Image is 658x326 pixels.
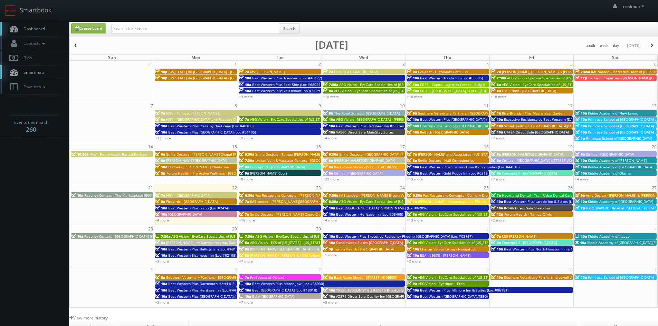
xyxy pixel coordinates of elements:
[420,124,493,128] span: Horizon - The Landings [GEOGRAPHIC_DATA]
[20,40,47,46] span: Contacts
[20,84,47,90] span: Favorites
[575,136,585,141] span: 1p
[575,117,587,122] span: 10a
[586,136,652,141] span: Primrose School of [GEOGRAPHIC_DATA]
[507,76,626,80] span: AEG Vision - EyeCare Specialties of [US_STATE] – [PERSON_NAME] Vision
[334,111,400,116] span: The Royal Sonesta [GEOGRAPHIC_DATA]
[336,124,426,128] span: Best Western Plus Red Deer Inn & Suites (Loc #61062)
[239,294,251,299] span: 10a
[239,69,249,74] span: 7a
[491,177,505,181] a: +7 more
[491,234,501,239] span: 7a
[491,117,503,122] span: 10a
[339,82,487,87] span: AEG Vision - EyeCare Specialties of [GEOGRAPHIC_DATA][US_STATE] - [GEOGRAPHIC_DATA]
[250,69,285,74] span: MSI [PERSON_NAME]
[334,165,397,169] span: Rack Room Shoes - [STREET_ADDRESS]
[407,69,417,74] span: 9a
[575,130,587,135] span: 10a
[323,212,335,217] span: 10a
[407,88,419,93] span: 10a
[588,111,638,116] span: Kiddie Academy of New Lenox
[169,76,264,80] span: [US_STATE] de [GEOGRAPHIC_DATA] - [GEOGRAPHIC_DATA]
[336,234,473,239] span: Best Western Plus Executive Residency Phoenix [GEOGRAPHIC_DATA] (Loc #03167)
[323,294,335,299] span: 10a
[334,69,378,74] span: HGV - [GEOGRAPHIC_DATA]
[323,82,338,87] span: 7:30a
[407,124,419,128] span: 10a
[250,240,360,245] span: AEG Vision - ECS of [US_STATE] - [US_STATE] Valley Family Eye Care
[575,165,587,169] span: 10a
[239,117,249,122] span: 7a
[491,218,505,223] a: +2 more
[252,88,345,93] span: Best Western Plus Valemount Inn & Suites (Loc #62120)
[407,281,417,286] span: 9a
[239,281,251,286] span: 10a
[323,275,333,280] span: 8a
[323,152,338,157] span: 6:30a
[491,206,503,210] span: 10a
[418,281,465,286] span: AEG Vision - Eyetique – Eton
[155,247,167,251] span: 10a
[155,158,165,163] span: 8a
[575,69,590,74] span: 7:45a
[71,193,83,198] span: 10a
[239,275,249,280] span: 7a
[239,259,253,264] a: +7 more
[323,199,338,204] span: 8:30a
[418,212,621,217] span: AEG Vision - EyeCare Specialties of [US_STATE] – Drs. [PERSON_NAME] and [PERSON_NAME]-Ost and Ass...
[339,152,450,157] span: Smile Doctors - [GEOGRAPHIC_DATA] [PERSON_NAME] Orthodontics
[339,193,420,198] span: iMBranded - [PERSON_NAME] Brown Volkswagen
[71,152,88,157] span: 10:30a
[315,41,348,48] h2: [DATE]
[276,55,284,60] span: Tue
[529,55,534,60] span: Fri
[334,171,382,176] span: Cirillas - [GEOGRAPHIC_DATA]
[239,288,251,293] span: 10a
[491,193,501,198] span: 7a
[575,206,585,210] span: 2p
[588,275,654,280] span: Primrose School of [GEOGRAPHIC_DATA]
[250,117,383,122] span: AEG Vision - EyeCare Specialties of [US_STATE] – EyeCare in [GEOGRAPHIC_DATA]
[250,199,342,204] span: iMBranded - [PERSON_NAME][GEOGRAPHIC_DATA] BMW
[575,275,587,280] span: 10a
[84,193,156,198] span: Regency Centers - The Marketplace (80099)
[491,240,501,245] span: 9a
[323,165,333,169] span: 8a
[420,76,483,80] span: Best Western Arcata Inn (Loc #05505)
[588,234,629,239] span: Kiddie Academy of Itsaca
[504,275,642,280] span: Southern Veterinary Partners - Livewell Animal Urgent Care of [GEOGRAPHIC_DATA]
[407,193,422,198] span: 6:30a
[575,171,587,176] span: 10a
[402,61,406,68] span: 3
[407,111,417,116] span: 9a
[407,240,417,245] span: 9a
[407,117,419,122] span: 10a
[491,247,503,251] span: 10a
[323,136,337,140] a: +4 more
[323,94,339,99] a: +10 more
[20,55,32,61] span: Bids
[255,152,372,157] span: Smile Doctors - Tampa [PERSON_NAME] [PERSON_NAME] Orthodontics
[491,158,501,163] span: 9a
[155,300,169,305] a: +3 more
[239,300,253,305] a: +7 more
[575,111,587,116] span: 10a
[575,240,586,245] span: 10a
[252,82,322,87] span: Best Western Plus East Side (Loc #68029)
[239,76,251,80] span: 10a
[318,61,322,68] span: 2
[250,171,287,176] span: [PERSON_NAME] Court
[334,158,395,163] span: [PERSON_NAME][GEOGRAPHIC_DATA]
[239,158,254,163] span: 7:30a
[279,23,300,34] button: Search
[166,171,262,176] span: Forum Health - Pro Active Wellness - [GEOGRAPHIC_DATA]
[420,82,485,87] span: CBRE - Capital Logistics Center - Bldg 6
[504,124,585,128] span: ScionHealth - KH [GEOGRAPHIC_DATA][US_STATE]
[155,253,167,258] span: 10a
[502,111,564,116] span: Rise Brands - Pins Mechanical Dayton
[239,165,249,169] span: 9a
[336,240,438,245] span: Candlewood Suites [GEOGRAPHIC_DATA] [GEOGRAPHIC_DATA]
[168,124,254,128] span: Best Western Plus Plaza by the Green (Loc #48106)
[418,240,533,245] span: AEG Vision -EyeCare Specialties of [US_STATE] – Eyes On Sammamish
[504,206,550,210] span: IN546 Direct Sale Sleep Inn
